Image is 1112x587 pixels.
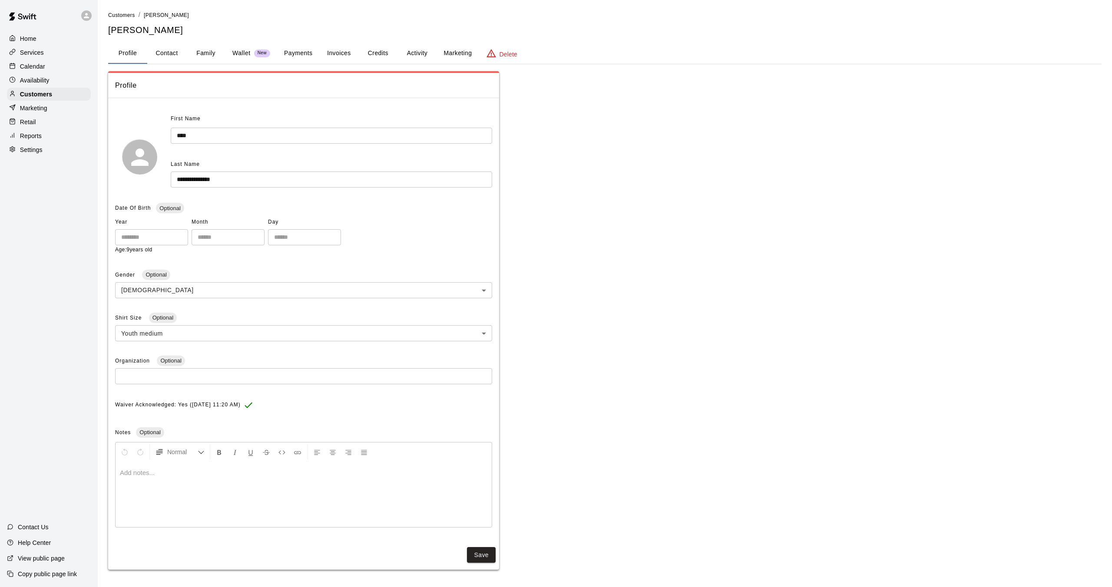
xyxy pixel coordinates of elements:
span: Optional [142,271,170,278]
a: Customers [108,11,135,18]
button: Format Strikethrough [259,444,274,460]
p: Services [20,48,44,57]
button: Justify Align [357,444,371,460]
button: Credits [358,43,397,64]
span: Optional [157,357,185,364]
div: basic tabs example [108,43,1102,64]
button: Payments [277,43,319,64]
button: Activity [397,43,437,64]
button: Right Align [341,444,356,460]
span: Customers [108,12,135,18]
a: Settings [7,143,91,156]
a: Customers [7,88,91,101]
button: Invoices [319,43,358,64]
button: Profile [108,43,147,64]
p: Retail [20,118,36,126]
span: New [254,50,270,56]
span: Optional [156,205,184,211]
span: Age: 9 years old [115,247,152,253]
p: Home [20,34,36,43]
p: Delete [500,50,517,59]
p: Contact Us [18,523,49,531]
button: Insert Code [275,444,289,460]
span: Last Name [171,161,200,167]
button: Format Italics [228,444,242,460]
div: [DEMOGRAPHIC_DATA] [115,282,492,298]
p: View public page [18,554,65,563]
button: Undo [117,444,132,460]
button: Family [186,43,225,64]
p: Customers [20,90,52,99]
p: Settings [20,145,43,154]
span: [PERSON_NAME] [144,12,189,18]
span: Waiver Acknowledged: Yes ([DATE] 11:20 AM) [115,398,241,412]
button: Formatting Options [152,444,208,460]
div: Youth medium [115,325,492,341]
p: Reports [20,132,42,140]
button: Redo [133,444,148,460]
span: Organization [115,358,152,364]
span: Date Of Birth [115,205,151,211]
span: Optional [149,314,177,321]
span: Notes [115,429,131,435]
a: Home [7,32,91,45]
nav: breadcrumb [108,10,1102,20]
a: Marketing [7,102,91,115]
a: Retail [7,115,91,129]
span: Normal [167,448,198,456]
button: Format Underline [243,444,258,460]
p: Copy public page link [18,570,77,578]
button: Marketing [437,43,479,64]
span: First Name [171,112,201,126]
a: Reports [7,129,91,142]
h5: [PERSON_NAME] [108,24,1102,36]
span: Profile [115,80,492,91]
p: Availability [20,76,50,85]
button: Contact [147,43,186,64]
button: Left Align [310,444,324,460]
li: / [139,10,140,20]
span: Year [115,215,188,229]
p: Marketing [20,104,47,112]
p: Calendar [20,62,45,71]
a: Availability [7,74,91,87]
span: Shirt Size [115,315,144,321]
a: Calendar [7,60,91,73]
button: Insert Link [290,444,305,460]
button: Format Bold [212,444,227,460]
span: Gender [115,272,137,278]
a: Services [7,46,91,59]
button: Center Align [325,444,340,460]
span: Day [268,215,341,229]
span: Optional [136,429,164,435]
p: Wallet [232,49,251,58]
span: Month [192,215,265,229]
p: Help Center [18,538,51,547]
button: Save [467,547,496,563]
